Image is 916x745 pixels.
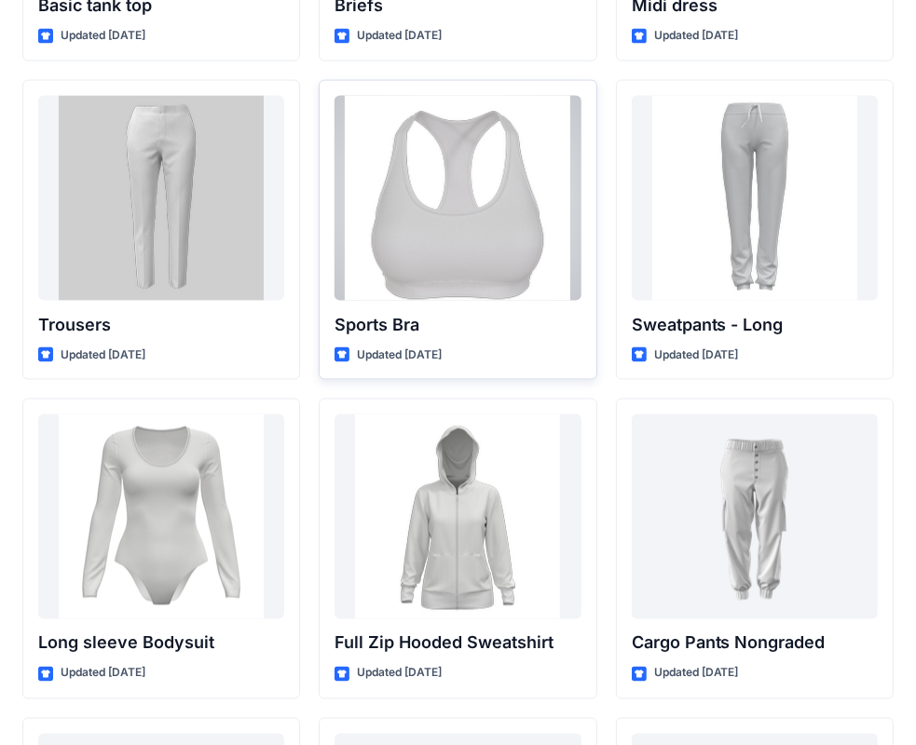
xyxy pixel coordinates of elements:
p: Updated [DATE] [61,664,145,684]
p: Updated [DATE] [357,345,442,365]
p: Updated [DATE] [654,664,739,684]
p: Trousers [38,312,284,338]
a: Cargo Pants Nongraded [632,414,878,619]
p: Full Zip Hooded Sweatshirt [335,630,581,657]
a: Long sleeve Bodysuit [38,414,284,619]
a: Full Zip Hooded Sweatshirt [335,414,581,619]
p: Updated [DATE] [654,26,739,46]
a: Trousers [38,96,284,301]
a: Sweatpants - Long [632,96,878,301]
p: Updated [DATE] [357,664,442,684]
p: Updated [DATE] [357,26,442,46]
p: Sweatpants - Long [632,312,878,338]
p: Updated [DATE] [61,26,145,46]
p: Cargo Pants Nongraded [632,630,878,657]
p: Updated [DATE] [654,345,739,365]
p: Long sleeve Bodysuit [38,630,284,657]
p: Sports Bra [335,312,581,338]
a: Sports Bra [335,96,581,301]
p: Updated [DATE] [61,345,145,365]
